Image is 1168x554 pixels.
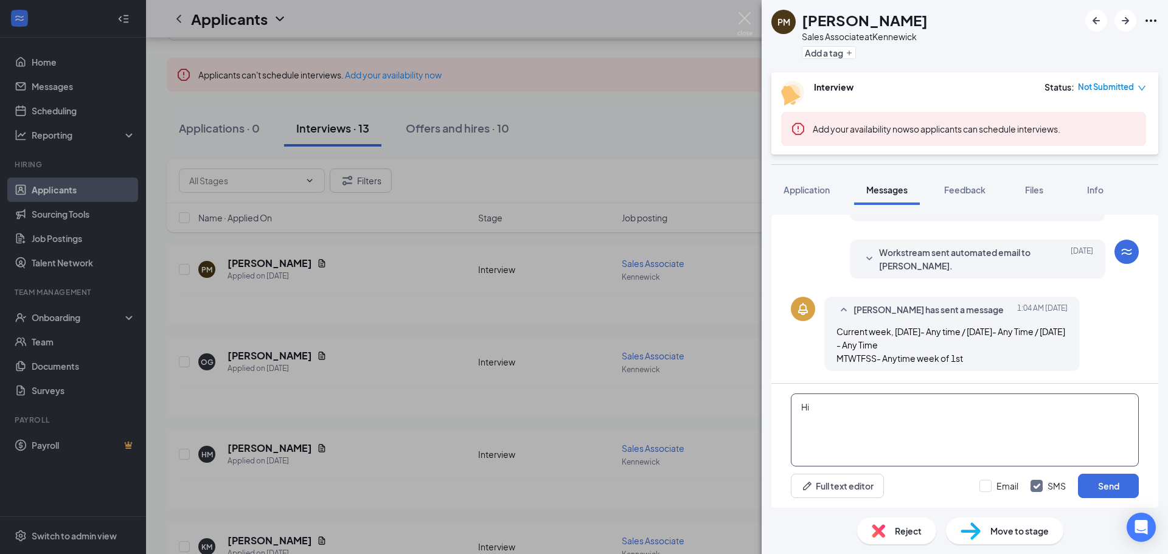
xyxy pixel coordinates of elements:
svg: ArrowRight [1118,13,1133,28]
div: Status : [1045,81,1074,93]
span: Messages [866,184,908,195]
span: [DATE] [1071,246,1093,272]
svg: Pen [801,480,813,492]
span: Not Submitted [1078,81,1134,93]
span: down [1138,84,1146,92]
button: ArrowLeftNew [1085,10,1107,32]
span: Reject [895,524,922,538]
b: Interview [814,81,853,92]
div: Open Intercom Messenger [1127,513,1156,542]
span: Files [1025,184,1043,195]
button: Add your availability now [813,123,909,135]
span: [PERSON_NAME] has sent a message [853,303,1004,317]
svg: SmallChevronDown [862,252,877,266]
button: PlusAdd a tag [802,46,856,59]
span: Application [784,184,830,195]
svg: Bell [796,302,810,316]
span: [DATE] 1:04 AM [1017,303,1068,317]
button: Full text editorPen [791,474,884,498]
span: Feedback [944,184,985,195]
span: so applicants can schedule interviews. [813,123,1060,134]
span: Workstream sent automated email to [PERSON_NAME]. [879,246,1038,272]
svg: Ellipses [1144,13,1158,28]
svg: SmallChevronUp [836,303,851,317]
textarea: Hi [791,393,1139,466]
button: ArrowRight [1114,10,1136,32]
h1: [PERSON_NAME] [802,10,928,30]
svg: Error [791,122,805,136]
svg: ArrowLeftNew [1089,13,1104,28]
span: Info [1087,184,1104,195]
span: Move to stage [990,524,1049,538]
div: PM [777,16,790,28]
span: Current week, [DATE]- Any time / [DATE]- Any Time / [DATE] - Any Time MTWTFSS- Anytime week of 1st [836,326,1065,364]
button: Send [1078,474,1139,498]
div: Sales Associate at Kennewick [802,30,928,43]
svg: WorkstreamLogo [1119,244,1134,259]
svg: Plus [846,49,853,57]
